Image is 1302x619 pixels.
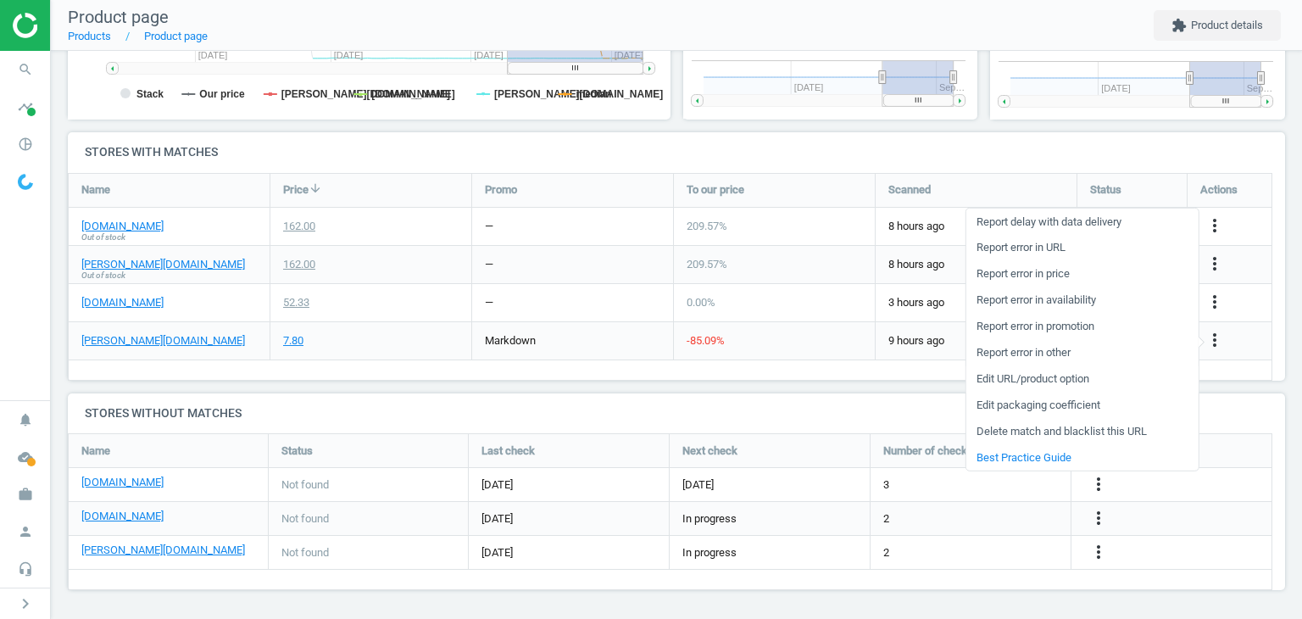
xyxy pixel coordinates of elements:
[81,509,164,524] a: [DOMAIN_NAME]
[81,219,164,234] a: [DOMAIN_NAME]
[4,593,47,615] button: chevron_right
[281,443,313,459] span: Status
[1247,83,1273,93] tspan: Sep…
[883,443,973,459] span: Number of checks
[9,404,42,436] i: notifications
[1205,330,1225,350] i: more_vert
[1090,182,1121,198] span: Status
[136,88,164,100] tspan: Stack
[485,219,493,234] div: —
[965,418,1198,444] a: Delete match and blacklist this URL
[18,174,33,190] img: wGWNvw8QSZomAAAAABJRU5ErkJggg==
[283,295,309,310] div: 52.33
[81,543,245,558] a: [PERSON_NAME][DOMAIN_NAME]
[481,477,656,493] span: [DATE]
[81,443,110,459] span: Name
[281,511,329,527] span: Not found
[81,333,245,349] a: [PERSON_NAME][DOMAIN_NAME]
[965,339,1198,365] a: Report error in other
[9,516,42,548] i: person
[1200,182,1238,198] span: Actions
[68,7,169,27] span: Product page
[965,209,1198,235] a: Report delay with data delivery
[883,545,889,560] span: 2
[965,235,1198,261] a: Report error in URL
[81,475,164,490] a: [DOMAIN_NAME]
[15,594,36,614] i: chevron_right
[9,128,42,160] i: pie_chart_outlined
[1088,508,1109,530] button: more_vert
[687,182,744,198] span: To our price
[939,83,965,93] tspan: Sep…
[281,477,329,493] span: Not found
[888,295,1064,310] span: 3 hours ago
[481,511,656,527] span: [DATE]
[485,182,517,198] span: Promo
[888,219,1064,234] span: 8 hours ago
[1205,254,1225,274] i: more_vert
[1088,542,1109,564] button: more_vert
[1205,215,1225,237] button: more_vert
[576,88,611,100] tspan: median
[965,314,1198,340] a: Report error in promotion
[687,334,725,347] span: -85.09 %
[883,477,889,493] span: 3
[481,545,656,560] span: [DATE]
[1205,254,1225,276] button: more_vert
[888,333,1064,349] span: 9 hours ago
[283,219,315,234] div: 162.00
[9,478,42,510] i: work
[199,88,245,100] tspan: Our price
[682,545,737,560] span: In progress
[1088,474,1109,496] button: more_vert
[309,181,322,195] i: arrow_downward
[888,257,1064,272] span: 8 hours ago
[1205,215,1225,236] i: more_vert
[283,182,309,198] span: Price
[13,13,133,38] img: ajHJNr6hYgQAAAAASUVORK5CYII=
[682,511,737,527] span: In progress
[9,53,42,86] i: search
[1205,292,1225,312] i: more_vert
[9,553,42,585] i: headset_mic
[687,296,715,309] span: 0.00 %
[682,477,714,493] span: [DATE]
[281,545,329,560] span: Not found
[9,441,42,473] i: cloud_done
[615,50,644,60] tspan: [DATE]
[485,334,536,347] span: markdown
[9,91,42,123] i: timeline
[687,258,727,270] span: 209.57 %
[1088,508,1109,528] i: more_vert
[281,88,450,100] tspan: [PERSON_NAME][DOMAIN_NAME]
[965,261,1198,287] a: Report error in price
[81,270,125,282] span: Out of stock
[144,30,208,42] a: Product page
[1154,10,1281,41] button: extensionProduct details
[965,392,1198,418] a: Edit packaging coefficient
[1205,292,1225,314] button: more_vert
[1088,474,1109,494] i: more_vert
[81,182,110,198] span: Name
[485,295,493,310] div: —
[682,443,737,459] span: Next check
[888,182,931,198] span: Scanned
[1088,542,1109,562] i: more_vert
[81,295,164,310] a: [DOMAIN_NAME]
[68,30,111,42] a: Products
[283,257,315,272] div: 162.00
[883,511,889,527] span: 2
[1205,330,1225,352] button: more_vert
[68,132,1285,172] h4: Stores with matches
[494,88,663,100] tspan: [PERSON_NAME][DOMAIN_NAME]
[81,231,125,243] span: Out of stock
[965,365,1198,392] a: Edit URL/product option
[68,393,1285,433] h4: Stores without matches
[485,257,493,272] div: —
[371,88,455,100] tspan: [DOMAIN_NAME]
[481,443,535,459] span: Last check
[1171,18,1187,33] i: extension
[965,444,1198,471] a: Best Practice Guide
[283,333,303,349] div: 7.80
[81,257,245,272] a: [PERSON_NAME][DOMAIN_NAME]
